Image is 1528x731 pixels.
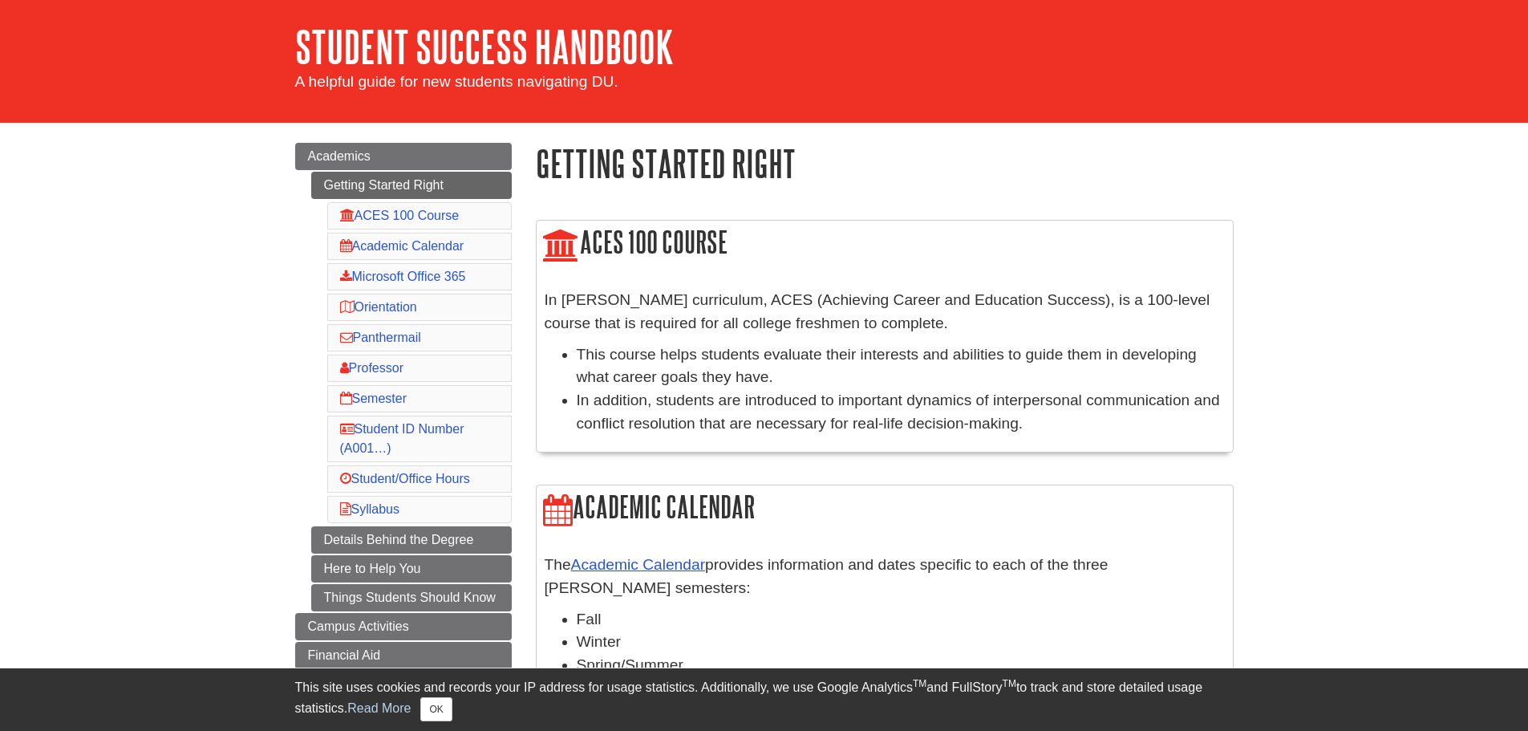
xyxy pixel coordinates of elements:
a: Panthermail [340,331,421,344]
a: Academic Calendar [571,556,705,573]
a: Student Success Handbook [295,22,674,71]
sup: TM [1003,678,1016,689]
a: Student ID Number (A001…) [340,422,464,455]
a: Campus Activities [295,613,512,640]
a: Semester [340,392,407,405]
sup: TM [913,678,926,689]
p: The provides information and dates specific to each of the three [PERSON_NAME] semesters: [545,554,1225,600]
div: This site uses cookies and records your IP address for usage statistics. Additionally, we use Goo... [295,678,1234,721]
a: Student/Office Hours [340,472,470,485]
a: Details Behind the Degree [311,526,512,554]
h2: Academic Calendar [537,485,1233,531]
li: In addition, students are introduced to important dynamics of interpersonal communication and con... [577,389,1225,436]
a: Here to Help You [311,555,512,583]
a: Read More [347,701,411,715]
span: A helpful guide for new students navigating DU. [295,73,618,90]
p: In [PERSON_NAME] curriculum, ACES (Achieving Career and Education Success), is a 100-level course... [545,289,1225,335]
li: Fall [577,608,1225,632]
span: Campus Activities [308,619,409,633]
span: Academics [308,149,371,163]
a: Orientation [340,300,417,314]
li: Spring/Summer [577,654,1225,677]
a: Academics [295,143,512,170]
li: This course helps students evaluate their interests and abilities to guide them in developing wha... [577,343,1225,390]
li: Winter [577,631,1225,654]
a: ACES 100 Course [340,209,460,222]
a: Things Students Should Know [311,584,512,611]
span: Financial Aid [308,648,381,662]
button: Close [420,697,452,721]
a: Syllabus [340,502,399,516]
h2: ACES 100 Course [537,221,1233,266]
a: Getting Started Right [311,172,512,199]
h1: Getting Started Right [536,143,1234,184]
a: Academic Calendar [340,239,464,253]
a: Professor [340,361,403,375]
a: Microsoft Office 365 [340,270,466,283]
a: Financial Aid [295,642,512,669]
